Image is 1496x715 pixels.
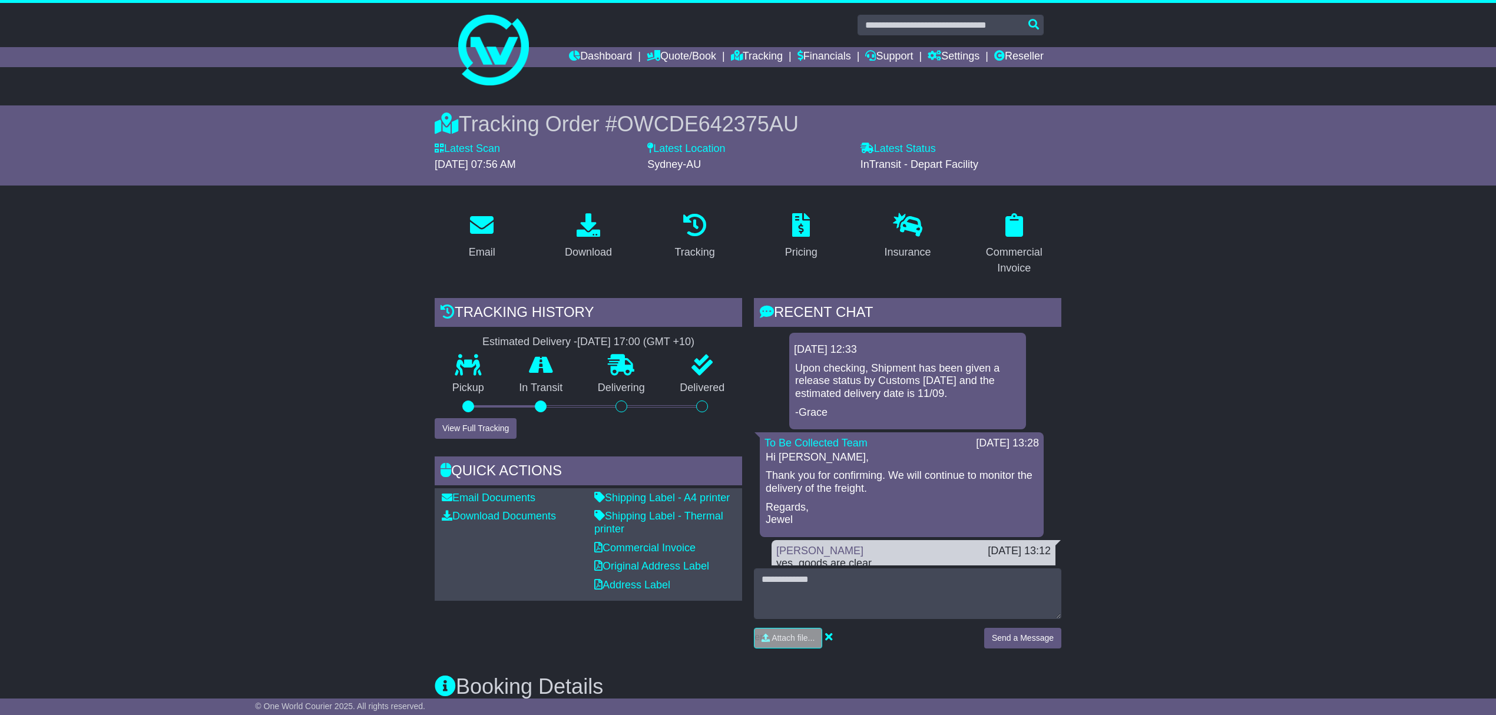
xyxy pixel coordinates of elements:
div: Commercial Invoice [974,244,1054,276]
div: RECENT CHAT [754,298,1061,330]
p: Hi [PERSON_NAME], [766,451,1038,464]
a: Support [865,47,913,67]
span: [DATE] 07:56 AM [435,158,516,170]
span: InTransit - Depart Facility [860,158,978,170]
a: Email [461,209,503,264]
p: Delivered [663,382,743,395]
a: Quote/Book [647,47,716,67]
p: -Grace [795,406,1020,419]
label: Latest Location [647,143,725,155]
label: Latest Status [860,143,936,155]
span: Sydney-AU [647,158,701,170]
p: Upon checking, Shipment has been given a release status by Customs [DATE] and the estimated deliv... [795,362,1020,400]
div: Estimated Delivery - [435,336,742,349]
p: Delivering [580,382,663,395]
div: Tracking [675,244,715,260]
div: [DATE] 12:33 [794,343,1021,356]
div: [DATE] 17:00 (GMT +10) [577,336,694,349]
a: Email Documents [442,492,535,504]
div: [DATE] 13:28 [976,437,1039,450]
button: View Full Tracking [435,418,517,439]
a: Settings [928,47,979,67]
div: Insurance [884,244,931,260]
p: Regards, Jewel [766,501,1038,527]
a: To Be Collected Team [764,437,868,449]
p: Thank you for confirming. We will continue to monitor the delivery of the freight. [766,469,1038,495]
a: Commercial Invoice [594,542,696,554]
button: Send a Message [984,628,1061,648]
a: Pricing [777,209,825,264]
a: Commercial Invoice [967,209,1061,280]
a: Financials [797,47,851,67]
h3: Booking Details [435,675,1061,699]
a: Insurance [876,209,938,264]
a: Download Documents [442,510,556,522]
a: Tracking [667,209,723,264]
a: Shipping Label - Thermal printer [594,510,723,535]
span: © One World Courier 2025. All rights reserved. [255,701,425,711]
a: Tracking [731,47,783,67]
div: Download [565,244,612,260]
span: OWCDE642375AU [617,112,799,136]
div: Email [469,244,495,260]
a: Original Address Label [594,560,709,572]
div: Pricing [785,244,817,260]
a: Dashboard [569,47,632,67]
p: In Transit [502,382,581,395]
p: Pickup [435,382,502,395]
div: Tracking Order # [435,111,1061,137]
a: Address Label [594,579,670,591]
a: Reseller [994,47,1044,67]
a: Shipping Label - A4 printer [594,492,730,504]
a: [PERSON_NAME] [776,545,863,557]
label: Latest Scan [435,143,500,155]
div: yes, goods are clear [776,557,1051,570]
div: Quick Actions [435,456,742,488]
div: Tracking history [435,298,742,330]
a: Download [557,209,620,264]
div: [DATE] 13:12 [988,545,1051,558]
